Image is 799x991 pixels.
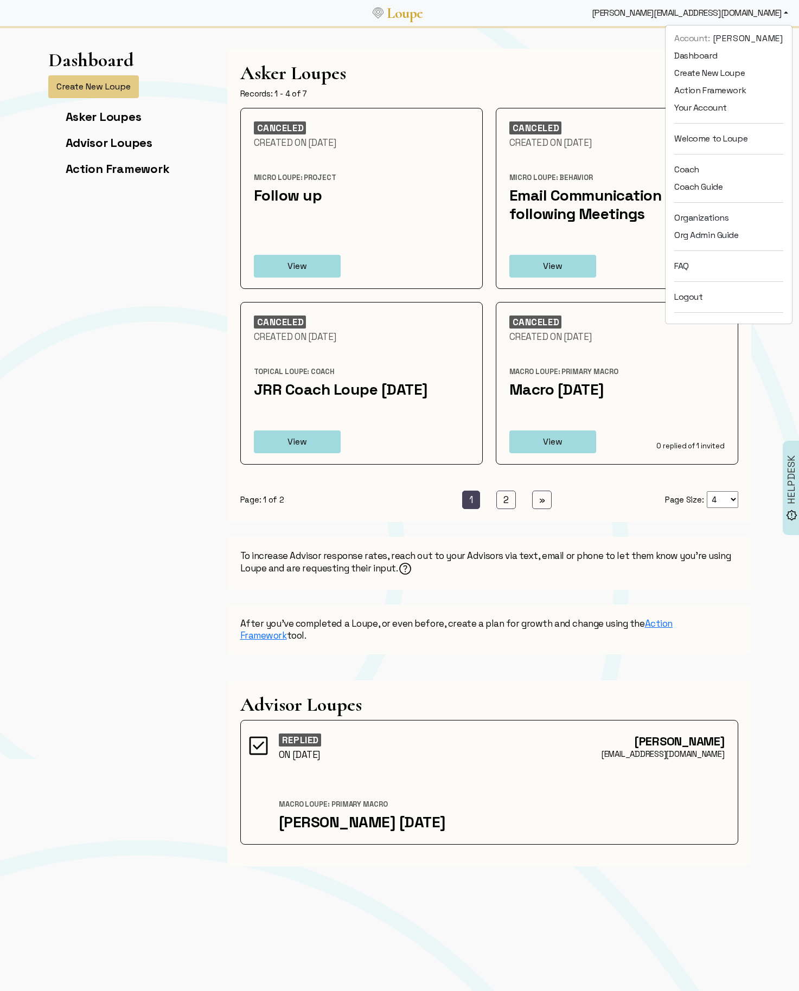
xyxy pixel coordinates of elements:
[254,749,725,760] div: [EMAIL_ADDRESS][DOMAIN_NAME]
[666,47,792,65] a: Dashboard
[66,161,170,176] a: Action Framework
[240,693,738,716] h1: Advisor Loupes
[509,379,604,399] a: Macro [DATE]
[587,2,792,24] div: [PERSON_NAME][EMAIL_ADDRESS][DOMAIN_NAME]
[240,88,308,99] div: Records: 1 - 4 of 7
[254,430,341,453] button: View
[532,491,552,509] a: Next Page
[509,316,562,329] div: CANCELED
[240,494,327,505] div: Page: 1 of 2
[246,733,271,758] img: FFFF
[509,137,725,149] div: Created On [DATE]
[279,800,725,809] div: Macro Loupe: Primary Macro
[254,316,306,329] div: CANCELED
[674,33,710,44] span: Account:
[666,178,792,196] a: Coach Guide
[666,227,792,244] a: Org Admin Guide
[227,604,751,654] div: After you've completed a Loupe, or even before, create a plan for growth and change using the tool.
[666,130,792,147] a: Welcome to Loupe
[240,62,738,84] h1: Asker Loupes
[48,75,139,98] button: Create New Loupe
[666,288,792,306] a: Logout
[66,135,152,150] a: Advisor Loupes
[433,494,439,506] span: «
[254,733,725,749] div: [PERSON_NAME]
[713,32,783,45] span: [PERSON_NAME]
[398,562,412,577] helpicon: How to Ping Your Advisors
[254,121,306,134] div: CANCELED
[496,491,516,509] a: Go to page 2
[398,562,412,576] img: Help
[666,30,792,319] ul: [PERSON_NAME][EMAIL_ADDRESS][DOMAIN_NAME]
[539,494,545,506] span: »
[651,491,738,508] div: Page Size:
[666,209,792,227] a: Organizations
[462,491,480,509] a: Current Page is 1
[66,109,142,124] a: Asker Loupes
[625,441,724,451] div: 0 replied of 1 invited
[240,491,738,509] nav: Page of Results
[254,255,341,278] button: View
[509,185,662,223] a: Email Communication following Meetings
[48,49,134,71] h1: Dashboard
[254,185,322,205] a: Follow up
[509,367,725,377] div: Macro Loupe: Primary Macro
[254,173,469,183] div: Micro Loupe: Project
[666,161,792,178] a: Coach
[254,137,469,149] div: Created On [DATE]
[786,510,797,521] img: brightness_alert_FILL0_wght500_GRAD0_ops.svg
[509,255,596,278] button: View
[254,331,469,343] div: Created On [DATE]
[666,258,792,275] a: FAQ
[254,379,428,399] a: JRR Coach Loupe [DATE]
[509,121,562,134] div: CANCELED
[279,813,725,831] div: [PERSON_NAME] [DATE]
[666,82,792,99] a: Action Framework
[373,8,383,18] img: Loupe Logo
[509,430,596,453] button: View
[666,99,792,117] a: Your Account
[383,3,427,23] a: Loupe
[426,491,446,509] a: Previous Page
[666,65,792,82] a: Create New Loupe
[227,537,751,590] div: To increase Advisor response rates, reach out to your Advisors via text, email or phone to let th...
[240,617,673,641] a: Action Framework
[48,49,170,187] app-left-page-nav: Dashboard
[254,367,469,377] div: Topical Loupe: Coach
[509,173,725,183] div: Micro Loupe: Behavior
[509,331,725,343] div: Created On [DATE]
